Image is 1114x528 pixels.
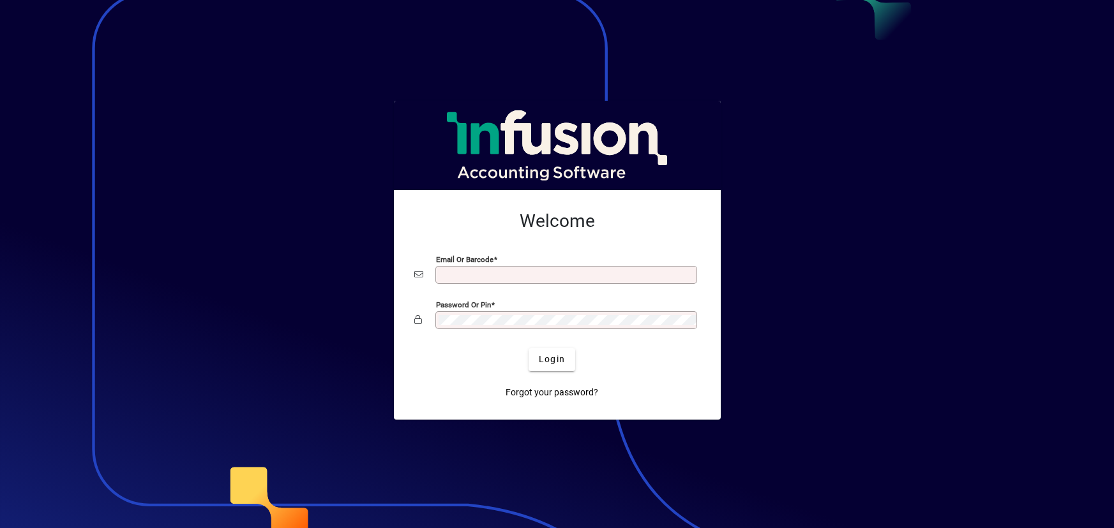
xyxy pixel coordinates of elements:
mat-label: Password or Pin [436,300,491,309]
mat-label: Email or Barcode [436,254,493,263]
span: Login [539,353,565,366]
h2: Welcome [414,210,700,232]
a: Forgot your password? [501,381,603,404]
button: Login [529,348,575,371]
span: Forgot your password? [506,386,598,399]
